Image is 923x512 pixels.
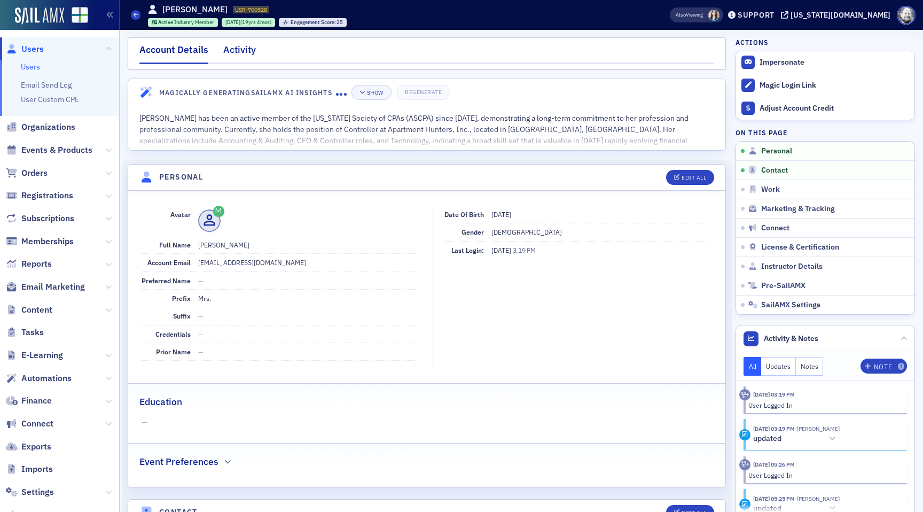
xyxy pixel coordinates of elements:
[64,7,88,25] a: View Homepage
[666,170,714,185] button: Edit All
[21,441,51,453] span: Exports
[21,95,79,104] a: User Custom CPE
[444,210,484,219] span: Date of Birth
[753,391,795,398] time: 9/25/2025 03:19 PM
[739,429,750,440] div: Update
[21,43,44,55] span: Users
[6,373,72,384] a: Automations
[225,19,271,26] div: (19yrs 4mos)
[397,85,450,100] button: Regenerate
[761,262,823,271] span: Instructor Details
[708,10,719,21] span: Sarah Lowery
[152,19,215,26] a: Active Industry Member
[6,144,92,156] a: Events & Products
[761,281,805,291] span: Pre-SailAMX
[172,294,191,302] span: Prefix
[682,175,706,181] div: Edit All
[21,236,74,247] span: Memberships
[21,62,40,72] a: Users
[142,276,191,285] span: Preferred Name
[6,281,85,293] a: Email Marketing
[760,81,909,90] div: Magic Login Link
[222,18,275,27] div: 2006-05-10 00:00:00
[461,228,484,236] span: Gender
[21,144,92,156] span: Events & Products
[155,330,191,338] span: Credentials
[351,85,392,100] button: Show
[235,6,267,13] span: USR-700528
[761,357,796,376] button: Updates
[15,7,64,25] img: SailAMX
[6,395,52,407] a: Finance
[223,43,256,63] div: Activity
[198,312,204,320] span: —
[139,43,208,64] div: Account Details
[21,486,54,498] span: Settings
[159,88,336,97] h4: Magically Generating SailAMX AI Insights
[748,470,899,480] div: User Logged In
[6,190,73,201] a: Registrations
[72,7,88,24] img: SailAMX
[6,486,54,498] a: Settings
[21,327,44,338] span: Tasks
[760,104,909,113] div: Adjust Account Credit
[795,425,840,432] span: Brandi Sharit
[173,312,191,320] span: Suffix
[174,19,214,26] span: Industry Member
[764,333,818,344] span: Activity & Notes
[159,241,191,249] span: Full Name
[367,90,384,96] div: Show
[491,246,513,254] span: [DATE]
[21,258,52,270] span: Reports
[170,210,191,219] span: Avatar
[21,373,72,384] span: Automations
[897,6,916,25] span: Profile
[21,213,74,224] span: Subscriptions
[198,347,204,356] span: —
[225,19,240,26] span: [DATE]
[21,80,72,90] a: Email Send Log
[21,463,53,475] span: Imports
[753,434,781,444] h5: updated
[513,246,536,254] span: 3:19 PM
[21,167,48,179] span: Orders
[874,364,892,370] div: Note
[21,395,52,407] span: Finance
[861,359,907,374] button: Note
[198,254,421,271] dd: [EMAIL_ADDRESS][DOMAIN_NAME]
[21,281,85,293] span: Email Marketing
[6,43,44,55] a: Users
[744,357,762,376] button: All
[279,18,347,27] div: Engagement Score: 25
[198,330,204,338] span: —
[198,290,421,307] dd: Mrs.
[781,11,894,19] button: [US_STATE][DOMAIN_NAME]
[736,128,915,137] h4: On this page
[291,19,337,26] span: Engagement Score :
[736,74,914,97] button: Magic Login Link
[753,433,840,445] button: updated
[148,18,218,27] div: Active: Active: Industry Member
[159,172,203,183] h4: Personal
[6,418,53,430] a: Connect
[451,246,484,254] span: Last Login:
[21,121,75,133] span: Organizations
[21,304,52,316] span: Content
[761,300,820,310] span: SailAMX Settings
[21,190,73,201] span: Registrations
[158,19,174,26] span: Active
[676,11,686,18] div: Also
[739,499,750,510] div: Update
[6,350,63,361] a: E-Learning
[748,400,899,410] div: User Logged In
[761,166,788,175] span: Contact
[139,395,182,409] h2: Education
[739,389,750,400] div: Activity
[6,236,74,247] a: Memberships
[198,236,421,253] dd: [PERSON_NAME]
[795,495,840,502] span: Brandi Sharit
[760,58,804,67] button: Impersonate
[796,357,824,376] button: Notes
[738,10,775,20] div: Support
